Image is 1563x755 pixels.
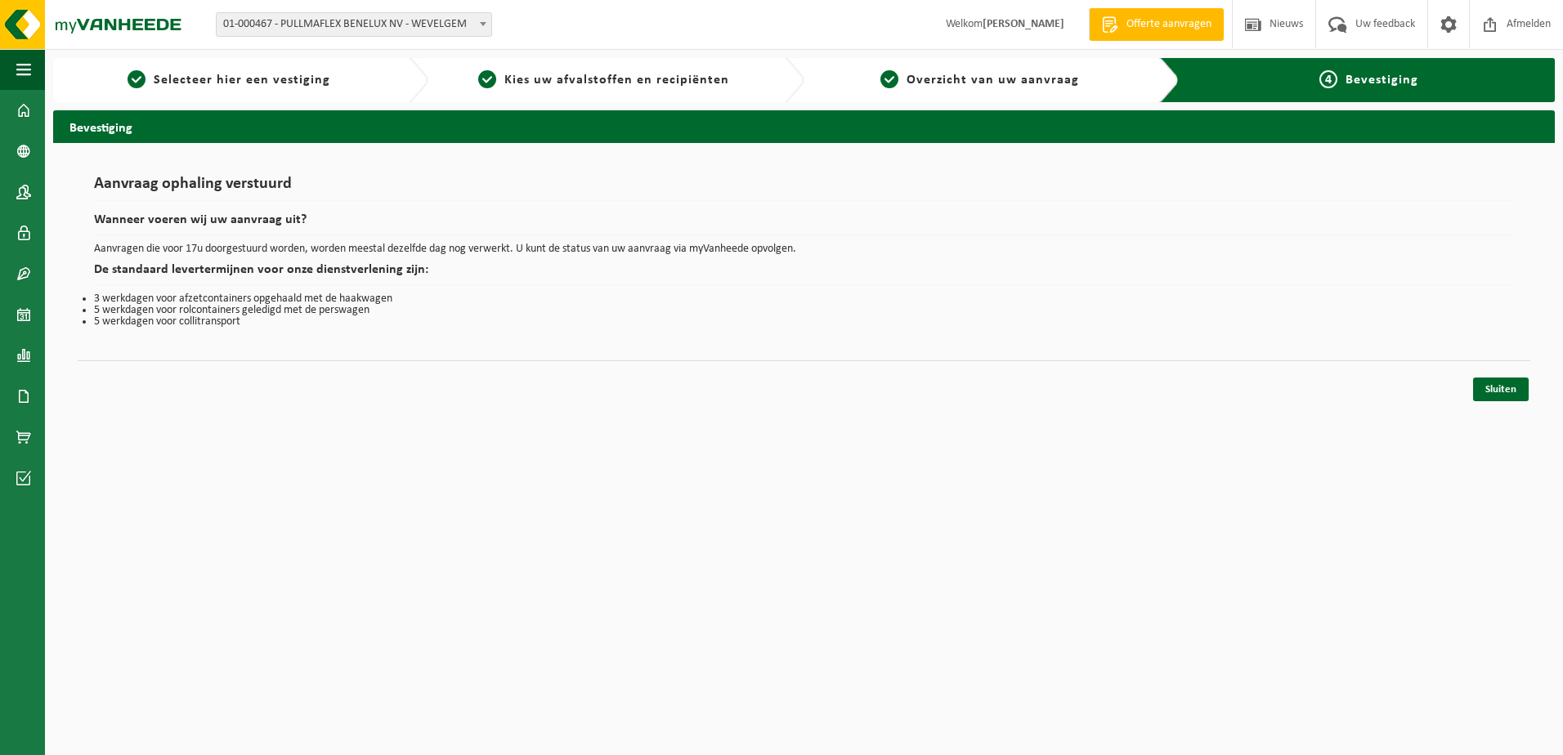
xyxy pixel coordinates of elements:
span: Kies uw afvalstoffen en recipiënten [504,74,729,87]
li: 5 werkdagen voor rolcontainers geledigd met de perswagen [94,305,1514,316]
h2: De standaard levertermijnen voor onze dienstverlening zijn: [94,263,1514,285]
span: Overzicht van uw aanvraag [907,74,1079,87]
span: 01-000467 - PULLMAFLEX BENELUX NV - WEVELGEM [217,13,491,36]
span: 01-000467 - PULLMAFLEX BENELUX NV - WEVELGEM [216,12,492,37]
p: Aanvragen die voor 17u doorgestuurd worden, worden meestal dezelfde dag nog verwerkt. U kunt de s... [94,243,1514,255]
span: Offerte aanvragen [1122,16,1216,33]
span: 2 [478,70,496,88]
li: 5 werkdagen voor collitransport [94,316,1514,328]
a: 3Overzicht van uw aanvraag [813,70,1147,90]
h2: Bevestiging [53,110,1555,142]
span: Selecteer hier een vestiging [154,74,330,87]
span: 1 [128,70,146,88]
h1: Aanvraag ophaling verstuurd [94,176,1514,201]
strong: [PERSON_NAME] [983,18,1064,30]
a: Sluiten [1473,377,1529,401]
span: 4 [1319,70,1337,88]
a: 1Selecteer hier een vestiging [61,70,396,90]
h2: Wanneer voeren wij uw aanvraag uit? [94,213,1514,235]
a: 2Kies uw afvalstoffen en recipiënten [437,70,771,90]
span: Bevestiging [1346,74,1418,87]
span: 3 [880,70,898,88]
a: Offerte aanvragen [1089,8,1224,41]
li: 3 werkdagen voor afzetcontainers opgehaald met de haakwagen [94,293,1514,305]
